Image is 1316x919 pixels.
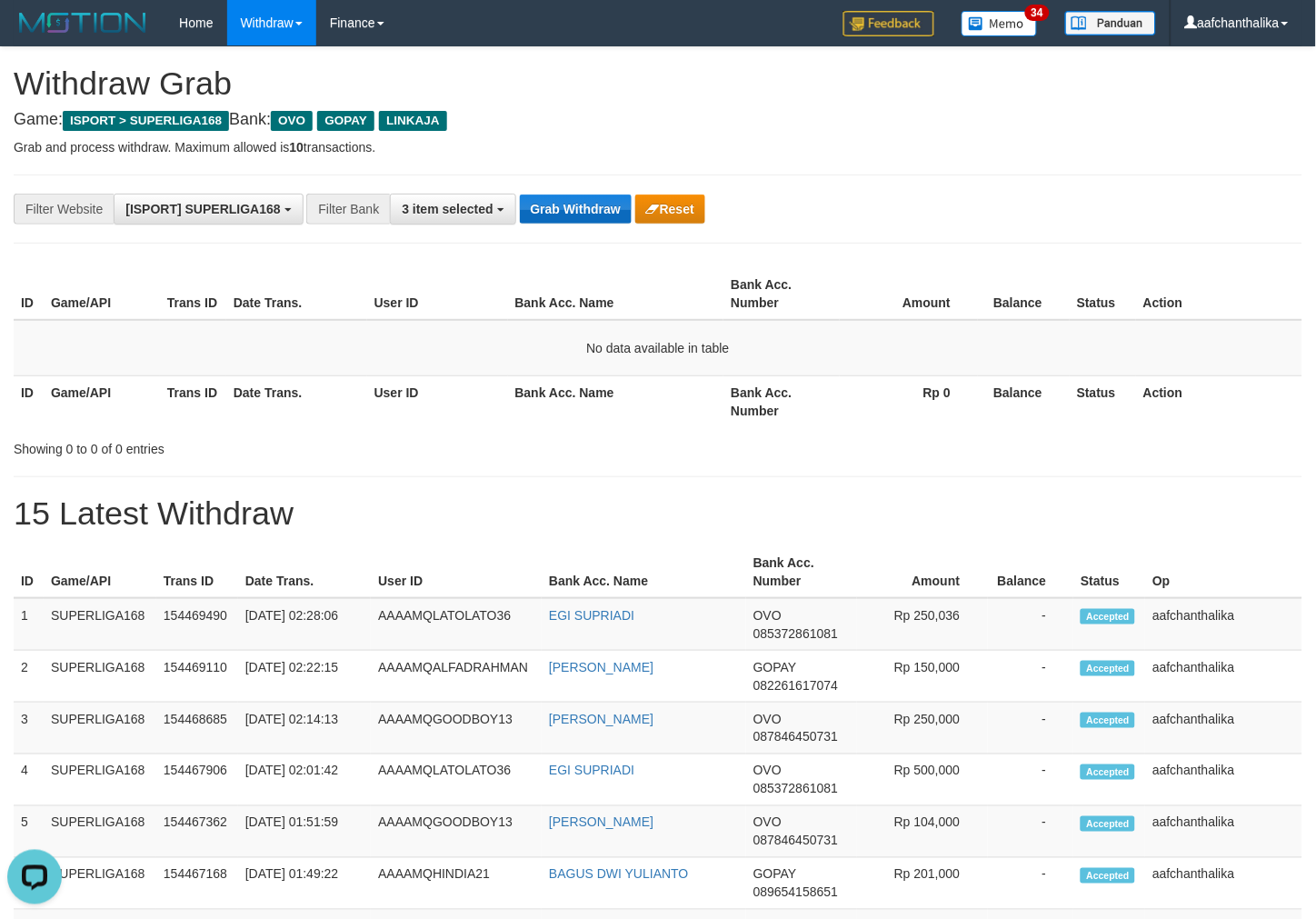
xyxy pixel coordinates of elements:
[271,111,313,131] span: OVO
[978,268,1070,320] th: Balance
[14,546,44,598] th: ID
[14,495,1302,532] h1: 15 Latest Withdraw
[988,546,1074,598] th: Balance
[44,651,156,703] td: SUPERLIGA168
[1136,268,1302,320] th: Action
[840,268,978,320] th: Amount
[508,268,724,320] th: Bank Acc. Name
[1070,268,1136,320] th: Status
[1145,754,1302,806] td: aafchanthalika
[367,268,508,320] th: User ID
[238,703,371,754] td: [DATE] 02:14:13
[371,546,542,598] th: User ID
[371,858,542,910] td: AAAAMQHINDIA21
[635,195,705,224] button: Reset
[549,660,653,674] a: [PERSON_NAME]
[289,140,304,155] strong: 10
[857,806,988,858] td: Rp 104,000
[44,598,156,651] td: SUPERLIGA168
[238,546,371,598] th: Date Trans.
[14,375,44,427] th: ID
[371,651,542,703] td: AAAAMQALFADRAHMAN
[44,806,156,858] td: SUPERLIGA168
[542,546,746,598] th: Bank Acc. Name
[238,754,371,806] td: [DATE] 02:01:42
[14,268,44,320] th: ID
[1081,713,1135,728] span: Accepted
[549,867,689,882] a: BAGUS DWI YULIANTO
[44,268,160,320] th: Game/API
[156,858,238,910] td: 154467168
[226,375,367,427] th: Date Trans.
[238,651,371,703] td: [DATE] 02:22:15
[840,375,978,427] th: Rp 0
[238,598,371,651] td: [DATE] 02:28:06
[1025,5,1050,21] span: 34
[379,111,447,131] span: LINKAJA
[753,885,838,900] span: Copy 089654158651 to clipboard
[1073,546,1145,598] th: Status
[14,194,114,225] div: Filter Website
[723,375,840,427] th: Bank Acc. Number
[549,712,653,726] a: [PERSON_NAME]
[753,712,782,726] span: OVO
[14,138,1302,156] p: Grab and process withdraw. Maximum allowed is transactions.
[14,111,1302,129] h4: Game: Bank:
[988,651,1074,703] td: -
[753,782,838,796] span: Copy 085372861081 to clipboard
[44,754,156,806] td: SUPERLIGA168
[156,651,238,703] td: 154469110
[44,703,156,754] td: SUPERLIGA168
[753,660,796,674] span: GOPAY
[44,375,160,427] th: Game/API
[843,11,934,36] img: Feedback.jpg
[1145,806,1302,858] td: aafchanthalika
[753,678,838,693] span: Copy 082261617074 to clipboard
[125,202,280,216] span: [ISPORT] SUPERLIGA168
[857,651,988,703] td: Rp 150,000
[156,703,238,754] td: 154468685
[988,754,1074,806] td: -
[371,703,542,754] td: AAAAMQGOODBOY13
[988,806,1074,858] td: -
[549,815,653,830] a: [PERSON_NAME]
[753,867,796,882] span: GOPAY
[238,858,371,910] td: [DATE] 01:49:22
[63,111,229,131] span: ISPORT > SUPERLIGA168
[371,598,542,651] td: AAAAMQLATOLATO36
[402,202,493,216] span: 3 item selected
[1145,598,1302,651] td: aafchanthalika
[978,375,1070,427] th: Balance
[753,730,838,744] span: Copy 087846450731 to clipboard
[1081,609,1135,624] span: Accepted
[1136,375,1302,427] th: Action
[1145,651,1302,703] td: aafchanthalika
[14,9,152,36] img: MOTION_logo.png
[156,754,238,806] td: 154467906
[14,598,44,651] td: 1
[14,320,1302,376] td: No data available in table
[746,546,857,598] th: Bank Acc. Number
[1145,858,1302,910] td: aafchanthalika
[14,65,1302,102] h1: Withdraw Grab
[508,375,724,427] th: Bank Acc. Name
[114,194,303,225] button: [ISPORT] SUPERLIGA168
[1081,816,1135,832] span: Accepted
[14,651,44,703] td: 2
[156,598,238,651] td: 154469490
[753,764,782,778] span: OVO
[156,806,238,858] td: 154467362
[857,598,988,651] td: Rp 250,036
[1081,868,1135,884] span: Accepted
[160,375,226,427] th: Trans ID
[160,268,226,320] th: Trans ID
[317,111,374,131] span: GOPAY
[367,375,508,427] th: User ID
[857,546,988,598] th: Amount
[753,626,838,641] span: Copy 085372861081 to clipboard
[226,268,367,320] th: Date Trans.
[857,754,988,806] td: Rp 500,000
[753,834,838,848] span: Copy 087846450731 to clipboard
[857,858,988,910] td: Rp 201,000
[7,7,62,62] button: Open LiveChat chat widget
